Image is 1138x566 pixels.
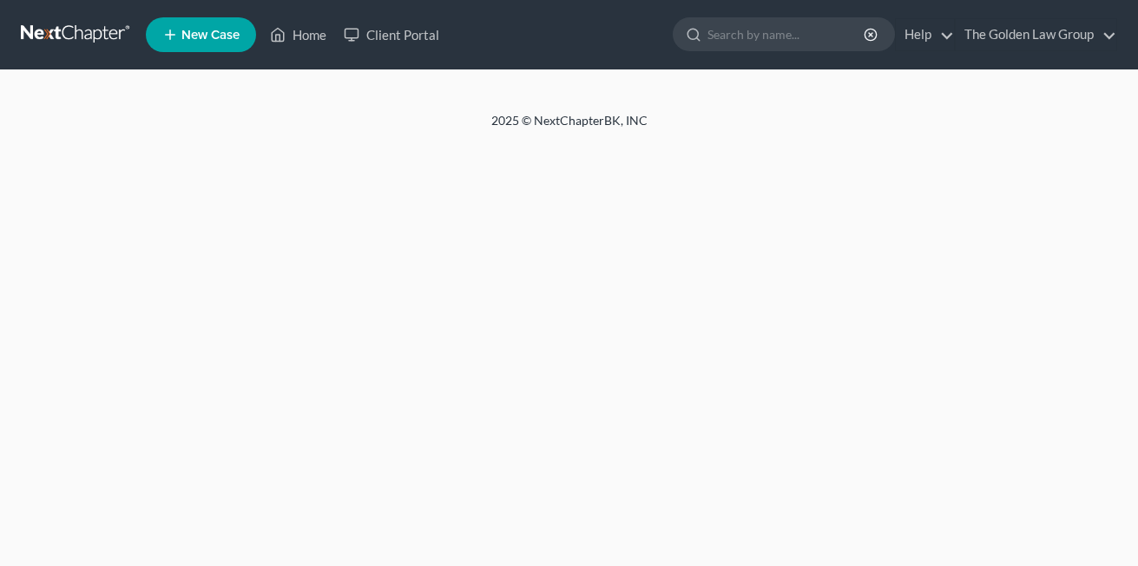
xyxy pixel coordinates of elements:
input: Search by name... [707,18,866,50]
span: New Case [181,29,240,42]
a: Home [261,19,335,50]
div: 2025 © NextChapterBK, INC [75,112,1064,143]
a: Help [896,19,954,50]
a: The Golden Law Group [956,19,1116,50]
a: Client Portal [335,19,448,50]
